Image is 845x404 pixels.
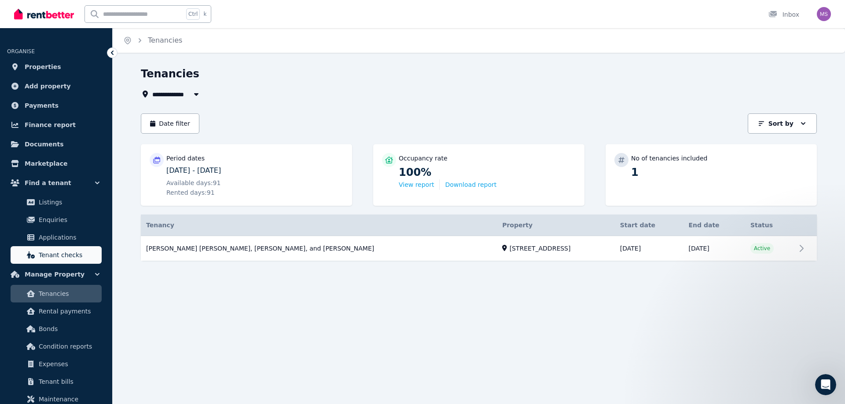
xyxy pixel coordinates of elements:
span: Find a tenant [25,178,71,188]
button: Collapse window [265,4,281,20]
span: Marketplace [25,158,67,169]
span: Bonds [39,324,98,334]
span: 😃 [168,313,180,331]
span: Condition reports [39,341,98,352]
span: Properties [25,62,61,72]
span: Add property [25,81,71,91]
span: Tenant checks [39,250,98,260]
span: Expenses [39,359,98,369]
span: smiley reaction [163,313,186,331]
span: Tenant bills [39,376,98,387]
button: go back [6,4,22,20]
a: Expenses [11,355,102,373]
h1: Tenancies [141,67,199,81]
img: RentBetter [14,7,74,21]
a: Finance report [7,116,105,134]
div: Inbox [768,10,799,19]
span: 😐 [145,313,158,331]
a: Marketplace [7,155,105,172]
p: 100% [399,165,576,179]
span: 😞 [122,313,135,331]
span: Payments [25,100,59,111]
p: Occupancy rate [399,154,448,163]
span: Finance report [25,120,76,130]
button: Sort by [748,113,817,134]
p: No of tenancies included [631,154,707,163]
button: Download report [445,180,496,189]
a: Payments [7,97,105,114]
a: Tenancies [11,285,102,302]
span: ORGANISE [7,48,35,55]
span: neutral face reaction [140,313,163,331]
button: Find a tenant [7,174,105,192]
th: Status [745,215,796,236]
p: [DATE] - [DATE] [166,165,343,176]
button: Manage Property [7,266,105,283]
p: Sort by [768,119,794,128]
a: Add property [7,77,105,95]
a: View details for Candace Shafell, Kaylea Hales, and Angelica Wright [141,236,817,261]
span: Applications [39,232,98,243]
span: Tenancies [148,35,182,46]
iframe: Intercom live chat [815,374,836,395]
span: Rental payments [39,306,98,317]
p: Period dates [166,154,205,163]
img: Munira Said [817,7,831,21]
a: Tenant checks [11,246,102,264]
a: Documents [7,135,105,153]
span: Documents [25,139,64,149]
th: Start date [615,215,683,236]
a: Properties [7,58,105,76]
div: Close [281,4,297,19]
span: Tenancies [39,288,98,299]
a: Rental payments [11,302,102,320]
a: Listings [11,193,102,211]
span: Rented days: 91 [166,188,215,197]
div: Did this answer your question? [11,304,292,314]
a: Applications [11,229,102,246]
button: View report [399,180,434,189]
span: Ctrl [186,8,200,20]
span: k [203,11,206,18]
a: Condition reports [11,338,102,355]
a: Bonds [11,320,102,338]
p: 1 [631,165,808,179]
a: Enquiries [11,211,102,229]
nav: Breadcrumb [113,28,193,53]
span: Tenancy [146,221,174,229]
span: Listings [39,197,98,207]
th: Property [497,215,615,236]
button: Date filter [141,113,199,134]
span: Enquiries [39,215,98,225]
th: End date [683,215,745,236]
a: Tenant bills [11,373,102,390]
a: Open in help center [116,342,187,349]
span: Available days: 91 [166,178,220,187]
span: disappointed reaction [117,313,140,331]
span: Manage Property [25,269,84,280]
